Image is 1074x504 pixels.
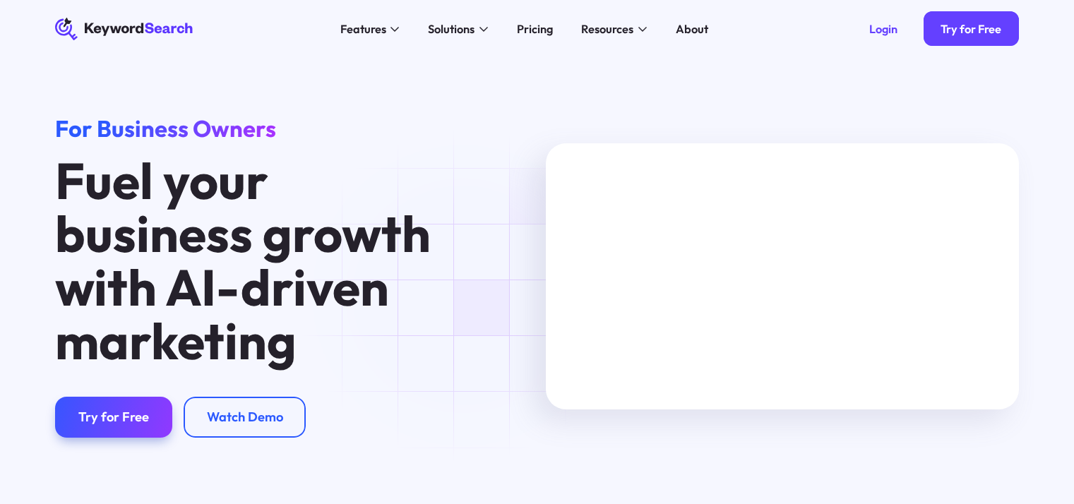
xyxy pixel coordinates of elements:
[78,409,149,426] div: Try for Free
[55,114,276,143] span: For Business Owners
[546,143,1019,409] iframe: KeywordSearch Homepage Welcome
[428,20,475,38] div: Solutions
[55,397,172,437] a: Try for Free
[676,20,708,38] div: About
[508,18,561,41] a: Pricing
[340,20,386,38] div: Features
[667,18,717,41] a: About
[852,11,914,46] a: Login
[581,20,633,38] div: Resources
[207,409,283,426] div: Watch Demo
[55,155,470,368] h1: Fuel your business growth with AI-driven marketing
[517,20,553,38] div: Pricing
[869,22,897,36] div: Login
[924,11,1019,46] a: Try for Free
[941,22,1001,36] div: Try for Free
